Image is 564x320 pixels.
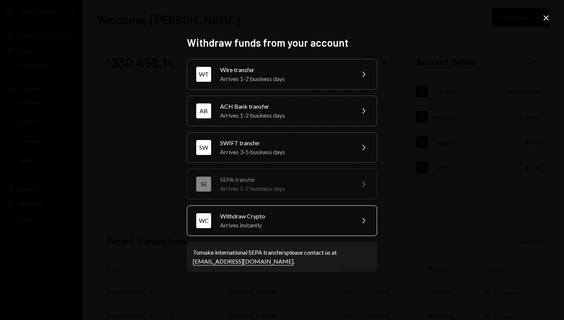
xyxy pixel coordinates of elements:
[220,74,350,83] div: Arrives 1-2 business days
[187,96,377,126] button: ABACH Bank transferArrives 1-2 business days
[196,140,211,155] div: SW
[220,102,350,111] div: ACH Bank transfer
[220,65,350,74] div: Wire transfer
[220,212,350,221] div: Withdraw Crypto
[220,139,350,147] div: SWIFT transfer
[187,59,377,90] button: WTWire transferArrives 1-2 business days
[220,111,350,120] div: Arrives 1-2 business days
[220,175,350,184] div: SEPA transfer
[193,258,294,265] a: [EMAIL_ADDRESS][DOMAIN_NAME]
[220,184,350,193] div: Arrives 1-2 business days
[220,221,350,230] div: Arrives instantly
[193,248,371,266] div: To make international SEPA transfers please contact us at .
[187,132,377,163] button: SWSWIFT transferArrives 3-5 business days
[196,103,211,118] div: AB
[196,177,211,192] div: SE
[187,205,377,236] button: WCWithdraw CryptoArrives instantly
[187,169,377,199] button: SESEPA transferArrives 1-2 business days
[196,213,211,228] div: WC
[196,67,211,82] div: WT
[187,35,377,50] h2: Withdraw funds from your account
[220,147,350,156] div: Arrives 3-5 business days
